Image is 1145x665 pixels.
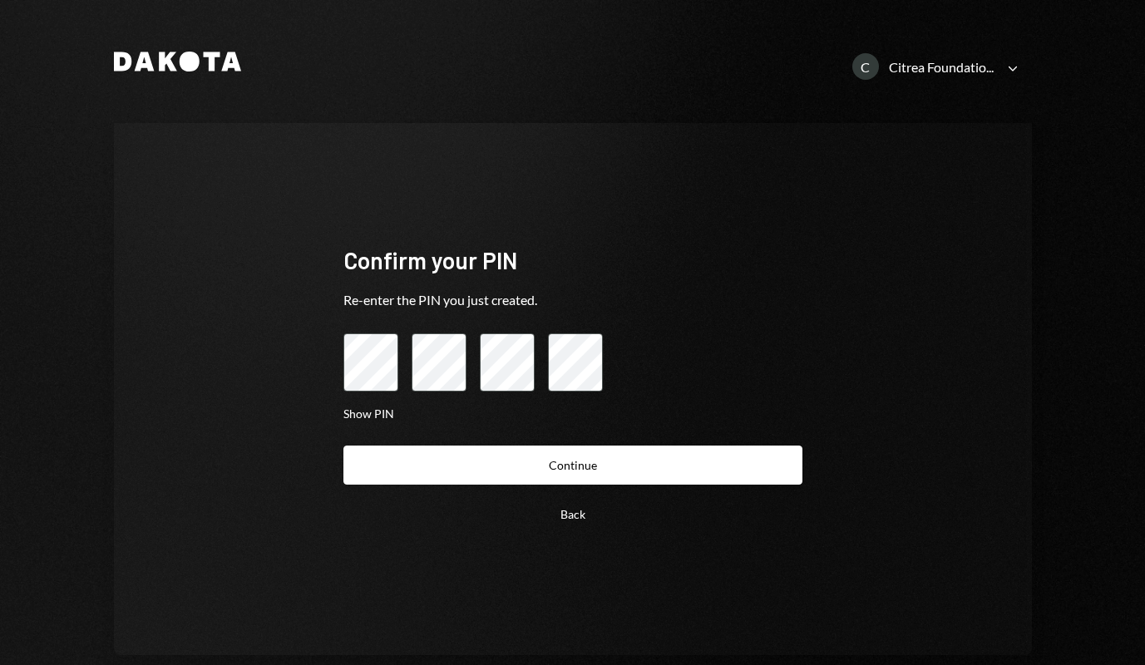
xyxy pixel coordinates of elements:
[343,244,802,277] div: Confirm your PIN
[889,59,994,75] div: Citrea Foundatio...
[852,53,879,80] div: C
[343,406,394,422] button: Show PIN
[343,333,398,392] input: pin code 1 of 4
[412,333,466,392] input: pin code 2 of 4
[480,333,535,392] input: pin code 3 of 4
[343,495,802,534] button: Back
[343,290,802,310] div: Re-enter the PIN you just created.
[343,446,802,485] button: Continue
[548,333,603,392] input: pin code 4 of 4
